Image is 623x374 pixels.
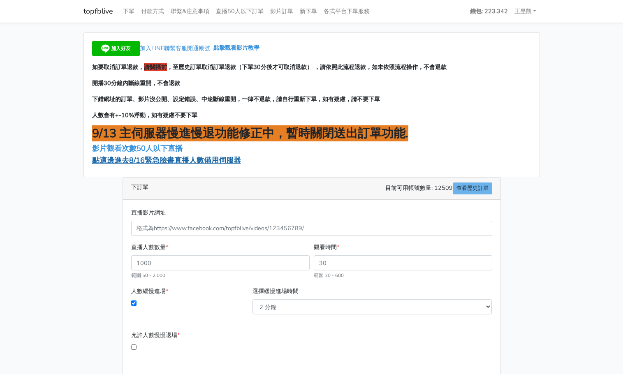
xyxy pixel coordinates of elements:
[470,7,508,15] strong: 錢包: 223.342
[83,3,113,19] a: topfblive
[92,44,213,52] a: 加入LINE聯繫客服開通帳號
[120,3,138,19] a: 下單
[252,286,299,296] label: 選擇緩慢進場時間
[385,182,492,194] span: 目前可用帳號數量: 12509
[314,242,339,252] label: 觀看時間
[131,286,168,296] label: 人數緩慢進場
[131,272,165,279] small: 範圍 50 - 2,000
[92,41,140,56] img: 加入好友
[320,3,373,19] a: 各式平台下單服務
[467,3,511,19] a: 錢包: 223.342
[167,63,447,71] span: ，至歷史訂單取消訂單退款（下單30分後才可取消退款） ，請依照此流程退款，如未依照流程操作，不會退款
[131,330,180,340] label: 允許人數慢慢退場
[131,221,492,236] input: 格式為https://www.facebook.com/topfblive/videos/123456789/
[167,3,213,19] a: 聯繫&注意事項
[138,3,167,19] a: 付款方式
[131,208,166,217] label: 直播影片網址
[137,143,183,153] span: 50人以下直播
[213,3,267,19] a: 直播50人以下訂單
[92,79,180,87] span: 開播30分鐘內斷線重開，不會退款
[137,143,185,153] a: 50人以下直播
[453,182,492,194] a: 查看歷史訂單
[511,3,540,19] a: 王昱凱
[314,255,492,270] input: 30
[144,63,167,71] span: 請關播前
[131,255,310,270] input: 1000
[92,125,408,141] span: 9/13 主伺服器慢進慢退功能修正中，暫時關閉送出訂單功能.
[92,155,241,165] a: 點這邊進去8/16緊急臉書直播人數備用伺服器
[131,242,168,252] label: 直播人數數量
[123,178,500,200] div: 下訂單
[296,3,320,19] a: 新下單
[92,143,137,153] a: 影片觀看次數
[314,272,344,279] small: 範圍 30 - 600
[267,3,296,19] a: 影片訂單
[140,44,210,52] span: 加入LINE聯繫客服開通帳號
[92,95,380,103] span: 下錯網址的訂單、影片沒公開、設定錯誤、中途斷線重開，一律不退款，請自行重新下單，如有疑慮，請不要下單
[92,111,197,119] span: 人數會有+-10%浮動，如有疑慮不要下單
[92,63,144,71] span: 如要取消訂單退款，
[213,44,259,52] a: 點擊觀看影片教學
